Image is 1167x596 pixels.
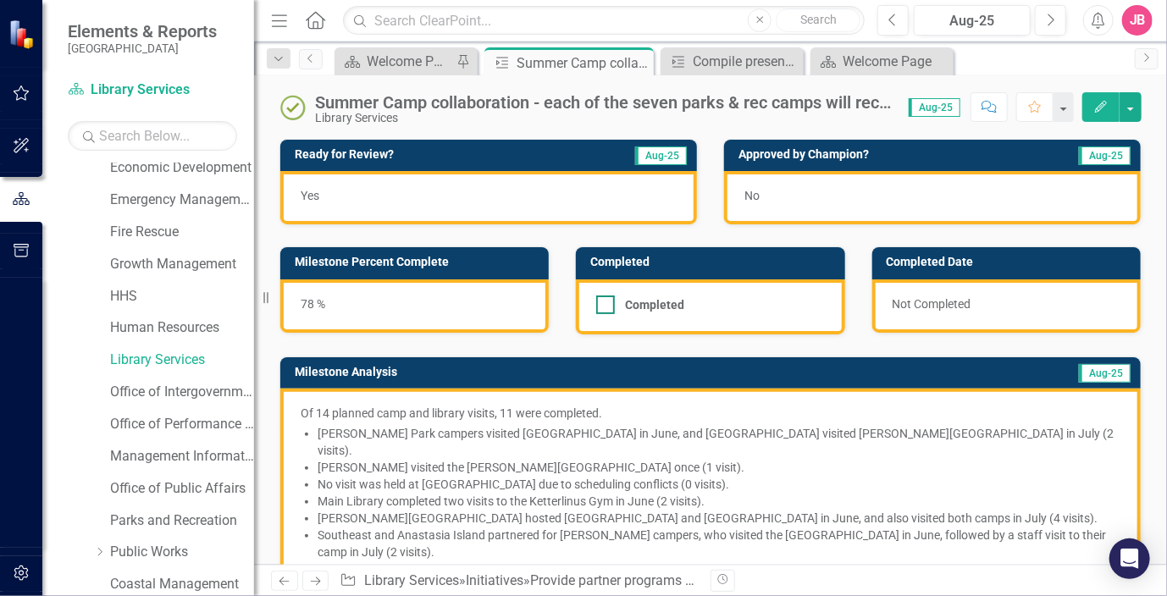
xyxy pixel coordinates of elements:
a: Office of Public Affairs [110,479,254,499]
a: Management Information Systems [110,447,254,466]
img: ClearPoint Strategy [8,19,38,49]
div: Summer Camp collaboration - each of the seven parks & rec camps will receive one library visit fr... [315,93,892,112]
p: Of 14 planned camp and library visits, 11 were completed. [301,405,1120,422]
a: Economic Development [110,158,254,178]
p: No visit was held at [GEOGRAPHIC_DATA] due to scheduling conflicts (0 visits). [318,476,1120,493]
p: Southeast and Anastasia Island partnered for [PERSON_NAME] campers, who visited the [GEOGRAPHIC_D... [318,527,1120,560]
span: Search [800,13,837,26]
span: Elements & Reports [68,21,217,41]
p: Main Library completed two visits to the Ketterlinus Gym in June (2 visits). [318,493,1120,510]
img: Completed [279,94,307,121]
input: Search Below... [68,121,237,151]
button: Aug-25 [914,5,1031,36]
div: Compile presenter/community partners spreadsheet to share between libraries and parks departments. [693,51,799,72]
button: JB [1122,5,1153,36]
a: Initiatives [466,572,523,588]
span: Yes [301,189,319,202]
p: [PERSON_NAME][GEOGRAPHIC_DATA] hosted [GEOGRAPHIC_DATA] and [GEOGRAPHIC_DATA] in June, and also v... [318,510,1120,527]
span: Aug-25 [635,146,687,165]
div: » » » [340,571,698,591]
a: HHS [110,287,254,306]
div: Summer Camp collaboration - each of the seven parks & rec camps will receive one library visit fr... [517,52,650,74]
span: No [744,189,760,202]
a: Human Resources [110,318,254,338]
div: Open Intercom Messenger [1109,538,1150,579]
a: Emergency Management [110,190,254,210]
h3: Ready for Review? [295,148,550,161]
span: Aug-25 [1079,146,1131,165]
p: [PERSON_NAME] visited the [PERSON_NAME][GEOGRAPHIC_DATA] once (1 visit). [318,459,1120,476]
a: Office of Performance & Transparency [110,415,254,434]
span: Aug-25 [909,98,960,117]
h3: Completed Date [887,256,1132,268]
p: [PERSON_NAME] Park campers visited [GEOGRAPHIC_DATA] in June, and [GEOGRAPHIC_DATA] visited [PERS... [318,425,1120,459]
div: Not Completed [872,279,1141,333]
a: Coastal Management [110,575,254,594]
a: Fire Rescue [110,223,254,242]
small: [GEOGRAPHIC_DATA] [68,41,217,55]
a: Library Services [364,572,459,588]
a: Welcome Page [339,51,452,72]
h3: Milestone Analysis [295,366,845,378]
a: Office of Intergovernmental Affairs [110,383,254,402]
a: Library Services [68,80,237,100]
div: Welcome Page [843,51,949,72]
div: Aug-25 [920,11,1025,31]
div: Library Services [315,112,892,124]
a: Growth Management [110,255,254,274]
h3: Completed [590,256,836,268]
input: Search ClearPoint... [343,6,865,36]
h3: Approved by Champion? [738,148,1018,161]
div: Welcome Page [367,51,452,72]
a: Public Works [110,543,254,562]
a: Provide partner programs via collaboration between Library and Parks & Recreation [530,572,1026,588]
a: Welcome Page [815,51,949,72]
a: Compile presenter/community partners spreadsheet to share between libraries and parks departments. [665,51,799,72]
a: Library Services [110,350,254,370]
a: Parks and Recreation [110,511,254,531]
div: 78 % [280,279,549,333]
button: Search [776,8,860,32]
span: Aug-25 [1079,364,1131,383]
h3: Milestone Percent Complete [295,256,540,268]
